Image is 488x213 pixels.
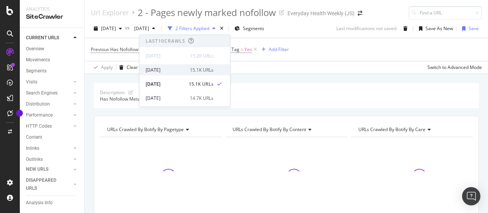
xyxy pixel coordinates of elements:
div: 14.7K URLs [190,94,213,101]
a: Overview [26,45,79,53]
span: Segments [243,25,264,32]
div: arrow-right-arrow-left [358,11,362,16]
div: Last modifications not saved [336,25,396,32]
a: Analysis Info [26,199,79,207]
span: URLs Crawled By Botify By care [358,126,425,133]
div: Save As New [425,25,453,32]
div: times [218,25,225,32]
a: Segments [26,67,79,75]
div: Save [469,25,479,32]
div: Performance [26,111,53,119]
div: Switch to Advanced Mode [427,64,482,70]
a: HTTP Codes [26,122,71,130]
a: DISAPPEARED URLS [26,176,71,192]
span: Yes [244,44,252,55]
h4: URLs Crawled By Botify By content [231,123,340,136]
div: Distribution [26,100,50,108]
a: CURRENT URLS [26,34,71,42]
button: [DATE] [131,22,158,35]
span: URLs Crawled By Botify By pagetype [107,126,184,133]
div: Visits [26,78,37,86]
div: Movements [26,56,50,64]
span: 2025 Sep. 21st [131,25,149,32]
input: Find a URL [409,6,482,19]
div: SiteCrawler [26,13,78,21]
div: 2 - Pages newly marked nofollow [138,6,276,19]
div: NEW URLS [26,165,48,173]
div: Everyday Health Weekly (JS) [287,10,355,17]
a: Visits [26,78,71,86]
div: 15.1K URLs [190,66,213,73]
div: Segments [26,67,47,75]
div: Apply [101,64,113,70]
button: Clear [116,61,138,74]
button: Save As New [416,22,453,35]
button: Save [459,22,479,35]
span: 2025 Oct. 5th [101,25,116,32]
a: Search Engines [26,89,71,97]
div: [DATE] [146,94,185,101]
div: Open Intercom Messenger [462,187,480,205]
span: Previous Has Nofollow Meta Tag [91,46,160,53]
div: Inlinks [26,144,39,152]
span: URLs Crawled By Botify By content [233,126,306,133]
a: Distribution [26,100,71,108]
div: Outlinks [26,155,43,163]
div: Add Filter [269,46,289,53]
a: Inlinks [26,144,71,152]
div: 2 Filters Applied [175,25,209,32]
div: Clear [127,64,138,70]
button: Add Filter [258,45,289,54]
button: Segments [231,22,267,35]
button: Apply [91,61,113,74]
div: DISAPPEARED URLS [26,176,64,192]
div: Last 10 Crawls [146,38,185,44]
a: Movements [26,56,79,64]
div: 15.1K URLs [189,80,213,87]
div: [DATE] [146,66,185,73]
a: NEW URLS [26,165,71,173]
h4: URLs Crawled By Botify By pagetype [106,123,215,136]
span: = [241,46,243,53]
button: Switch to Advanced Mode [424,61,482,74]
a: Outlinks [26,155,71,163]
div: Content [26,133,42,141]
div: Analytics [26,6,78,13]
div: Has Nofollow Meta Tag = Yes [100,96,473,102]
button: [DATE] [91,22,125,35]
div: CURRENT URLS [26,34,59,42]
a: Performance [26,111,71,119]
button: 2 Filters Applied [165,22,218,35]
h4: URLs Crawled By Botify By care [357,123,466,136]
a: Url Explorer [91,8,129,17]
span: vs [125,24,131,31]
div: Analysis Info [26,199,53,207]
div: HTTP Codes [26,122,52,130]
div: 15.2K URLs [190,52,213,59]
div: Tooltip anchor [16,110,23,117]
div: [DATE] [146,80,184,87]
a: Content [26,133,79,141]
div: Description: [100,89,125,96]
div: Search Engines [26,89,58,97]
div: Overview [26,45,44,53]
div: [DATE] [146,52,185,59]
